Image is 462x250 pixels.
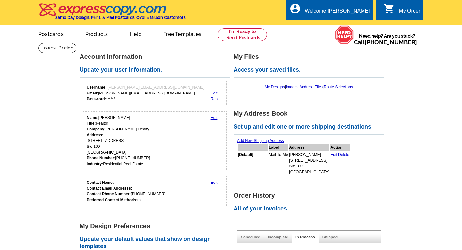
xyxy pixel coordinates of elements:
[83,111,227,170] div: Your personal details.
[237,138,284,143] a: Add New Shipping Address
[299,85,323,89] a: Address Files
[87,162,103,166] strong: Industry:
[286,85,298,89] a: Images
[289,3,301,14] i: account_circle
[305,8,370,17] div: Welcome [PERSON_NAME]
[268,235,288,239] a: Incomplete
[330,151,350,175] td: |
[83,81,227,105] div: Your login information.
[87,180,114,185] strong: Contact Name:
[383,3,395,14] i: shopping_cart
[87,156,115,160] strong: Phone Number:
[399,8,420,17] div: My Order
[241,235,261,239] a: Scheduled
[338,152,349,157] a: Delete
[237,81,381,93] div: | | |
[211,97,221,101] a: Reset
[80,236,234,250] h2: Update your default values that show on design templates
[234,192,388,199] h1: Order History
[87,91,98,95] strong: Email:
[28,26,74,41] a: Postcards
[80,67,234,74] h2: Update your user information.
[211,115,218,120] a: Edit
[234,53,388,60] h1: My Files
[38,8,186,20] a: Same Day Design, Print, & Mail Postcards. Over 1 Million Customers.
[211,91,218,95] a: Edit
[87,85,204,102] div: [PERSON_NAME][EMAIL_ADDRESS][DOMAIN_NAME] ******
[265,85,285,89] a: My Designs
[87,198,135,202] strong: Preferred Contact Method:
[354,39,417,46] span: Call
[239,152,252,157] b: Default
[269,144,288,151] th: Label
[322,235,338,239] a: Shipped
[87,133,103,137] strong: Address:
[87,127,106,131] strong: Company:
[330,152,337,157] a: Edit
[289,144,329,151] th: Address
[87,121,96,126] strong: Title:
[107,85,204,90] span: [PERSON_NAME][EMAIL_ADDRESS][DOMAIN_NAME]
[354,33,420,46] span: Need help? Are you stuck?
[330,144,350,151] th: Action
[234,205,388,212] h2: All of your invoices.
[153,26,211,41] a: Free Templates
[80,223,234,229] h1: My Design Preferences
[87,180,165,203] div: [PHONE_NUMBER] email
[87,115,98,120] strong: Name:
[80,53,234,60] h1: Account Information
[238,151,268,175] td: [ ]
[119,26,152,41] a: Help
[87,186,132,191] strong: Contact Email Addresss:
[234,123,388,130] h2: Set up and edit one or more shipping destinations.
[75,26,118,41] a: Products
[211,180,218,185] a: Edit
[295,235,315,239] a: In Process
[234,110,388,117] h1: My Address Book
[383,7,420,15] a: shopping_cart My Order
[324,85,353,89] a: Route Selections
[83,176,227,206] div: Who should we contact regarding order issues?
[87,85,107,90] strong: Username:
[234,67,388,74] h2: Access your saved files.
[365,39,417,46] a: [PHONE_NUMBER]
[87,97,106,101] strong: Password:
[335,25,354,44] img: help
[289,151,329,175] td: [PERSON_NAME] [STREET_ADDRESS] Ste 100 [GEOGRAPHIC_DATA]
[269,151,288,175] td: Mail-To-Me
[55,15,186,20] h4: Same Day Design, Print, & Mail Postcards. Over 1 Million Customers.
[87,115,150,167] div: [PERSON_NAME] Realtor [PERSON_NAME] Realty [STREET_ADDRESS] Ste 100 [GEOGRAPHIC_DATA] [PHONE_NUMB...
[87,192,131,196] strong: Contact Phone Number:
